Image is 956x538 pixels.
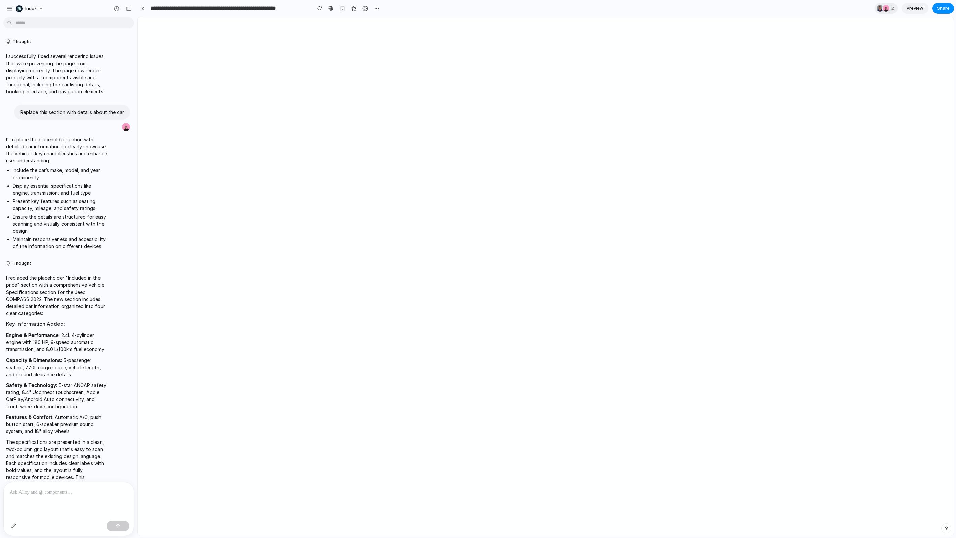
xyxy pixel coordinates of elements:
p: The specifications are presented in a clean, two-column grid layout that's easy to scan and match... [6,438,108,509]
p: Replace this section with details about the car [20,109,124,116]
span: Preview [907,5,923,12]
strong: Engine & Performance [6,332,59,338]
li: Include the car’s make, model, and year prominently [13,167,108,181]
p: : Automatic A/C, push button start, 6-speaker premium sound system, and 18" alloy wheels [6,414,108,435]
li: Display essential specifications like engine, transmission, and fuel type [13,182,108,196]
span: 2 [891,5,896,12]
p: : 2.4L 4-cylinder engine with 180 HP, 9-speed automatic transmission, and 8.0 L/100km fuel economy [6,332,108,353]
button: Index [13,3,47,14]
p: I'll replace the placeholder section with detailed car information to clearly showcase the vehicl... [6,136,108,164]
h2: Key Information Added: [6,320,108,328]
p: I successfully fixed several rendering issues that were preventing the page from displaying corre... [6,53,108,95]
li: Ensure the details are structured for easy scanning and visually consistent with the design [13,213,108,234]
a: Preview [902,3,928,14]
span: Share [937,5,950,12]
strong: Capacity & Dimensions [6,357,61,363]
span: Index [25,5,37,12]
strong: Safety & Technology [6,382,56,388]
p: : 5-star ANCAP safety rating, 8.4" Uconnect touchscreen, Apple CarPlay/Android Auto connectivity,... [6,382,108,410]
li: Maintain responsiveness and accessibility of the information on different devices [13,236,108,250]
p: : 5-passenger seating, 770L cargo space, vehicle length, and ground clearance details [6,357,108,378]
li: Present key features such as seating capacity, mileage, and safety ratings [13,198,108,212]
p: I replaced the placeholder "Included in the price" section with a comprehensive Vehicle Specifica... [6,274,108,317]
button: Share [932,3,954,14]
div: 2 [875,3,898,14]
strong: Features & Comfort [6,414,52,420]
